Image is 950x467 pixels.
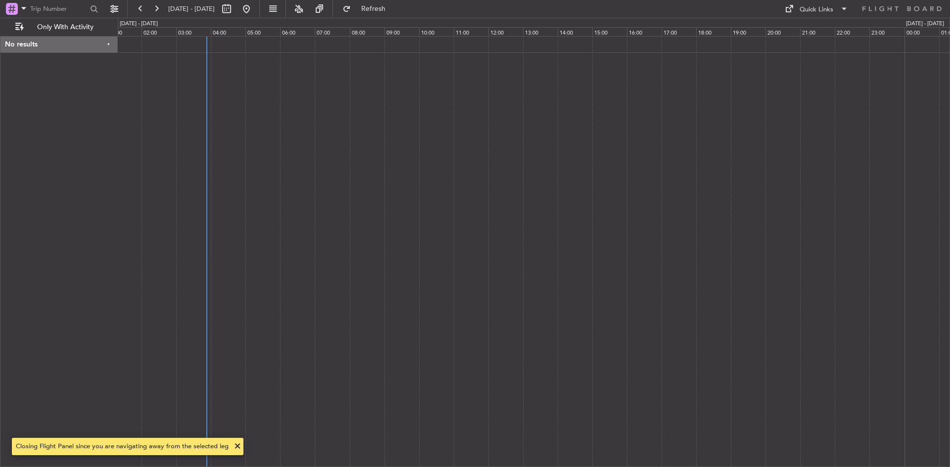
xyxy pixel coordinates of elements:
[338,1,397,17] button: Refresh
[26,24,104,31] span: Only With Activity
[696,27,731,36] div: 18:00
[904,27,939,36] div: 00:00
[780,1,853,17] button: Quick Links
[168,4,215,13] span: [DATE] - [DATE]
[662,27,696,36] div: 17:00
[558,27,592,36] div: 14:00
[592,27,627,36] div: 15:00
[245,27,280,36] div: 05:00
[211,27,245,36] div: 04:00
[384,27,419,36] div: 09:00
[142,27,176,36] div: 02:00
[353,5,394,12] span: Refresh
[176,27,211,36] div: 03:00
[800,27,835,36] div: 21:00
[869,27,904,36] div: 23:00
[800,5,833,15] div: Quick Links
[350,27,384,36] div: 08:00
[906,20,944,28] div: [DATE] - [DATE]
[30,1,87,16] input: Trip Number
[315,27,349,36] div: 07:00
[523,27,558,36] div: 13:00
[107,27,142,36] div: 01:00
[765,27,800,36] div: 20:00
[627,27,662,36] div: 16:00
[11,19,107,35] button: Only With Activity
[835,27,869,36] div: 22:00
[16,442,229,452] div: Closing Flight Panel since you are navigating away from the selected leg
[731,27,765,36] div: 19:00
[120,20,158,28] div: [DATE] - [DATE]
[280,27,315,36] div: 06:00
[419,27,454,36] div: 10:00
[488,27,523,36] div: 12:00
[454,27,488,36] div: 11:00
